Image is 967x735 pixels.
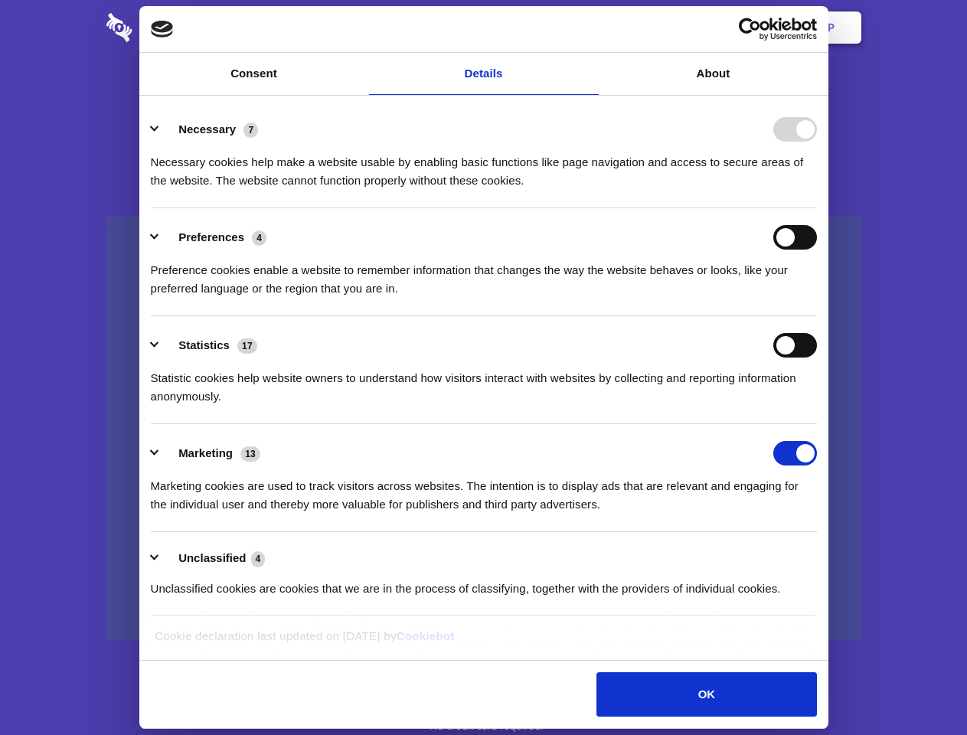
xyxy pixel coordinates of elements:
a: About [599,53,828,95]
h4: Auto-redaction of sensitive data, encrypted data sharing and self-destructing private chats. Shar... [106,139,861,190]
h1: Eliminate Slack Data Loss. [106,69,861,124]
button: Marketing (13) [151,441,270,465]
div: Unclassified cookies are cookies that we are in the process of classifying, together with the pro... [151,568,817,598]
div: Marketing cookies are used to track visitors across websites. The intention is to display ads tha... [151,465,817,514]
label: Statistics [178,338,230,351]
a: Contact [621,4,691,51]
div: Necessary cookies help make a website usable by enabling basic functions like page navigation and... [151,142,817,190]
label: Preferences [178,230,244,243]
button: Unclassified (4) [151,549,275,568]
div: Preference cookies enable a website to remember information that changes the way the website beha... [151,250,817,298]
label: Marketing [178,446,233,459]
a: Consent [139,53,369,95]
a: Cookiebot [397,629,455,642]
span: 4 [252,230,266,246]
div: Statistic cookies help website owners to understand how visitors interact with websites by collec... [151,358,817,406]
label: Necessary [178,122,236,136]
button: Statistics (17) [151,333,267,358]
span: 13 [240,446,260,462]
a: Usercentrics Cookiebot - opens in a new window [683,18,817,41]
button: Necessary (7) [151,117,268,142]
img: logo [151,21,174,38]
a: Details [369,53,599,95]
span: 4 [251,551,266,567]
button: Preferences (4) [151,225,276,250]
a: Login [694,4,761,51]
span: 7 [243,122,258,138]
button: OK [596,672,816,717]
a: Wistia video thumbnail [106,216,861,641]
span: 17 [237,338,257,354]
img: logo-wordmark-white-trans-d4663122ce5f474addd5e946df7df03e33cb6a1c49d2221995e7729f52c070b2.svg [106,13,237,42]
a: Pricing [449,4,516,51]
div: Cookie declaration last updated on [DATE] by [143,627,824,657]
iframe: Drift Widget Chat Controller [890,658,949,717]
